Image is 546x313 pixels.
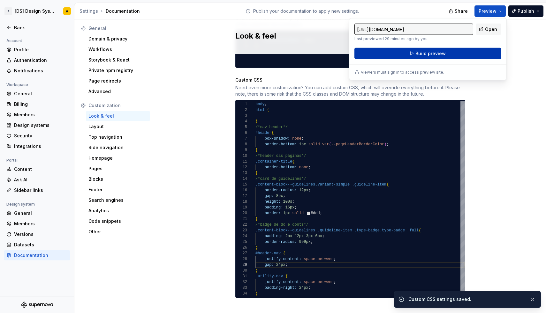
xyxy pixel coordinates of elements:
[14,68,68,74] div: Notifications
[476,24,501,35] a: Open
[264,102,267,106] span: ,
[88,165,148,172] div: Pages
[88,155,148,161] div: Homepage
[88,176,148,182] div: Blocks
[308,188,310,193] span: ;
[285,205,294,210] span: 16px
[236,228,247,233] div: 23
[236,187,247,193] div: 16
[255,222,308,227] span: /*badge de do e donts*/
[235,84,465,97] div: Need even more customization? You can add custom CSS, which will override everything before it. P...
[236,222,247,228] div: 22
[308,165,310,170] span: ;
[283,194,285,198] span: ;
[236,273,247,279] div: 31
[264,211,280,215] span: border:
[255,291,258,296] span: }
[315,234,322,238] span: 6px
[14,231,68,237] div: Versions
[86,153,150,163] a: Homepage
[264,205,283,210] span: padding:
[386,182,389,187] span: {
[236,170,247,176] div: 13
[236,159,247,164] div: 11
[236,153,247,159] div: 10
[264,280,301,284] span: justify-content:
[236,245,247,251] div: 26
[255,125,288,129] span: /*nav header*/
[299,142,306,147] span: 1px
[86,227,150,237] a: Other
[14,91,68,97] div: General
[86,65,150,76] a: Private npm registry
[255,154,306,158] span: /*header das páginas*/
[292,159,294,164] span: {
[236,291,247,296] div: 34
[88,25,148,32] div: General
[86,164,150,174] a: Pages
[236,279,247,285] div: 32
[255,159,292,164] span: .container-title
[86,216,150,226] a: Code snippets
[285,234,292,238] span: 2px
[4,131,70,141] a: Security
[415,50,446,57] span: Build preview
[264,234,283,238] span: padding:
[4,120,70,130] a: Design systems
[255,245,258,250] span: }
[255,251,281,256] span: #header-nav
[264,165,297,170] span: border-bottom:
[329,142,331,147] span: (
[236,199,247,205] div: 18
[14,187,68,193] div: Sidebar links
[66,9,68,14] div: A
[255,268,258,273] span: }
[352,182,386,187] span: .guideline-item
[14,101,68,107] div: Billing
[419,228,421,233] span: {
[88,46,148,53] div: Workflows
[299,188,308,193] span: 12px
[4,45,70,55] a: Profile
[236,285,247,291] div: 33
[86,174,150,184] a: Blocks
[236,164,247,170] div: 12
[14,166,68,172] div: Content
[4,55,70,65] a: Authentication
[21,302,53,308] svg: Supernova Logo
[310,240,313,244] span: ;
[317,228,352,233] span: .guideline-item
[474,5,506,17] button: Preview
[88,102,148,109] div: Customization
[88,218,148,224] div: Code snippets
[354,228,419,233] span: .type-badge.type-badge__full
[283,211,290,215] span: 1px
[322,234,324,238] span: ;
[4,141,70,151] a: Integrations
[333,280,336,284] span: ;
[14,177,68,183] div: Ask AI
[80,8,98,14] button: Settings
[294,205,297,210] span: ;
[14,47,68,53] div: Profile
[14,221,68,227] div: Members
[4,156,20,164] div: Portal
[236,256,247,262] div: 28
[264,188,297,193] span: border-radius:
[86,76,150,86] a: Page redirects
[86,121,150,132] a: Layout
[4,164,70,174] a: Content
[4,89,70,99] a: General
[264,142,297,147] span: border-bottom:
[236,107,247,113] div: 2
[236,233,247,239] div: 24
[276,263,285,267] span: 24px
[14,210,68,216] div: General
[255,182,350,187] span: .content-block--guidelines.variant-simple
[408,296,525,302] div: Custom CSS settings saved.
[255,102,265,106] span: body
[14,252,68,258] div: Documentation
[384,142,386,147] span: )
